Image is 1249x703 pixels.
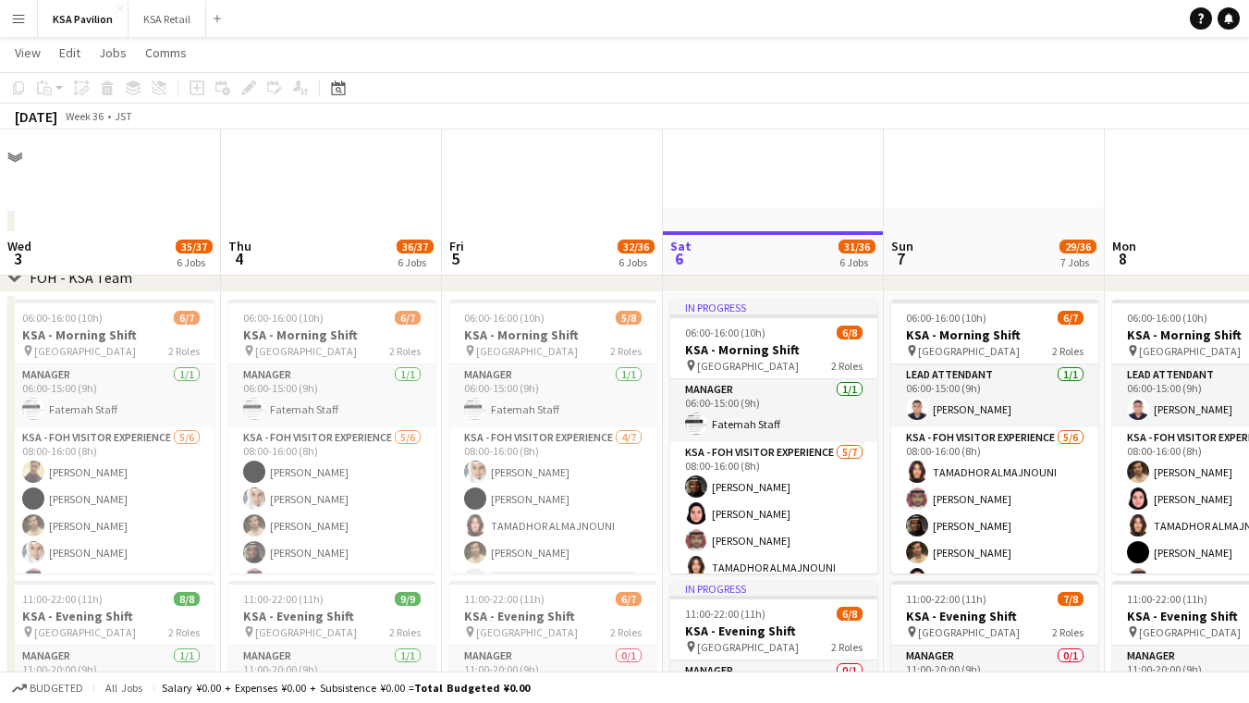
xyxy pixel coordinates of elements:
[243,311,324,325] span: 06:00-16:00 (10h)
[670,238,692,254] span: Sat
[1139,625,1241,639] span: [GEOGRAPHIC_DATA]
[228,238,251,254] span: Thu
[226,248,251,269] span: 4
[839,240,876,253] span: 31/36
[7,300,214,573] app-job-card: 06:00-16:00 (10h)6/7KSA - Morning Shift [GEOGRAPHIC_DATA]2 RolesManager1/106:00-15:00 (9h)Fatemah...
[1058,311,1084,325] span: 6/7
[891,300,1098,573] div: 06:00-16:00 (10h)6/7KSA - Morning Shift [GEOGRAPHIC_DATA]2 RolesLEAD ATTENDANT1/106:00-15:00 (9h)...
[1052,344,1084,358] span: 2 Roles
[449,427,656,651] app-card-role: KSA - FOH Visitor Experience4/708:00-16:00 (8h)[PERSON_NAME][PERSON_NAME]TAMADHOR ALMAJNOUNI[PERS...
[15,44,41,61] span: View
[389,344,421,358] span: 2 Roles
[145,44,187,61] span: Comms
[464,311,545,325] span: 06:00-16:00 (10h)
[670,341,877,358] h3: KSA - Morning Shift
[30,268,132,287] div: FOH - KSA Team
[61,109,107,123] span: Week 36
[395,592,421,606] span: 9/9
[7,364,214,427] app-card-role: Manager1/106:00-15:00 (9h)Fatemah Staff
[22,592,103,606] span: 11:00-22:00 (11h)
[670,442,877,666] app-card-role: KSA - FOH Visitor Experience5/708:00-16:00 (8h)[PERSON_NAME][PERSON_NAME][PERSON_NAME]TAMADHOR AL...
[15,107,57,126] div: [DATE]
[228,300,435,573] div: 06:00-16:00 (10h)6/7KSA - Morning Shift [GEOGRAPHIC_DATA]2 RolesManager1/106:00-15:00 (9h)Fatemah...
[243,592,324,606] span: 11:00-22:00 (11h)
[476,625,578,639] span: [GEOGRAPHIC_DATA]
[1060,255,1096,269] div: 7 Jobs
[837,607,863,621] span: 6/8
[176,240,213,253] span: 35/37
[670,623,877,639] h3: KSA - Evening Shift
[9,678,86,698] button: Budgeted
[52,41,88,65] a: Edit
[1052,625,1084,639] span: 2 Roles
[138,41,194,65] a: Comms
[7,41,48,65] a: View
[174,592,200,606] span: 8/8
[616,311,642,325] span: 5/8
[891,238,913,254] span: Sun
[228,608,435,624] h3: KSA - Evening Shift
[449,364,656,427] app-card-role: Manager1/106:00-15:00 (9h)Fatemah Staff
[38,1,129,37] button: KSA Pavilion
[5,248,31,269] span: 3
[1139,344,1241,358] span: [GEOGRAPHIC_DATA]
[667,248,692,269] span: 6
[906,311,986,325] span: 06:00-16:00 (10h)
[906,592,986,606] span: 11:00-22:00 (11h)
[670,300,877,573] app-job-card: In progress06:00-16:00 (10h)6/8KSA - Morning Shift [GEOGRAPHIC_DATA]2 RolesManager1/106:00-15:00 ...
[685,607,765,621] span: 11:00-22:00 (11h)
[59,44,80,61] span: Edit
[891,427,1098,624] app-card-role: KSA - FOH Visitor Experience5/608:00-16:00 (8h)TAMADHOR ALMAJNOUNI[PERSON_NAME][PERSON_NAME][PERS...
[449,327,656,343] h3: KSA - Morning Shift
[255,344,357,358] span: [GEOGRAPHIC_DATA]
[30,682,83,695] span: Budgeted
[397,240,434,253] span: 36/37
[22,311,103,325] span: 06:00-16:00 (10h)
[389,625,421,639] span: 2 Roles
[1059,240,1096,253] span: 29/36
[228,327,435,343] h3: KSA - Morning Shift
[414,681,530,695] span: Total Budgeted ¥0.00
[891,364,1098,427] app-card-role: LEAD ATTENDANT1/106:00-15:00 (9h)[PERSON_NAME]
[464,592,545,606] span: 11:00-22:00 (11h)
[618,255,654,269] div: 6 Jobs
[888,248,913,269] span: 7
[34,344,136,358] span: [GEOGRAPHIC_DATA]
[616,592,642,606] span: 6/7
[174,311,200,325] span: 6/7
[618,240,655,253] span: 32/36
[1127,311,1207,325] span: 06:00-16:00 (10h)
[115,109,132,123] div: JST
[34,625,136,639] span: [GEOGRAPHIC_DATA]
[228,427,435,624] app-card-role: KSA - FOH Visitor Experience5/608:00-16:00 (8h)[PERSON_NAME][PERSON_NAME][PERSON_NAME][PERSON_NAM...
[918,344,1020,358] span: [GEOGRAPHIC_DATA]
[92,41,134,65] a: Jobs
[697,640,799,654] span: [GEOGRAPHIC_DATA]
[102,681,146,695] span: All jobs
[697,359,799,373] span: [GEOGRAPHIC_DATA]
[1109,248,1136,269] span: 8
[129,1,206,37] button: KSA Retail
[168,344,200,358] span: 2 Roles
[449,608,656,624] h3: KSA - Evening Shift
[839,255,875,269] div: 6 Jobs
[395,311,421,325] span: 6/7
[831,640,863,654] span: 2 Roles
[1058,592,1084,606] span: 7/8
[99,44,127,61] span: Jobs
[1127,592,1207,606] span: 11:00-22:00 (11h)
[891,327,1098,343] h3: KSA - Morning Shift
[610,344,642,358] span: 2 Roles
[685,326,765,339] span: 06:00-16:00 (10h)
[177,255,212,269] div: 6 Jobs
[162,681,530,695] div: Salary ¥0.00 + Expenses ¥0.00 + Subsistence ¥0.00 =
[7,608,214,624] h3: KSA - Evening Shift
[449,238,464,254] span: Fri
[891,608,1098,624] h3: KSA - Evening Shift
[476,344,578,358] span: [GEOGRAPHIC_DATA]
[918,625,1020,639] span: [GEOGRAPHIC_DATA]
[610,625,642,639] span: 2 Roles
[449,300,656,573] app-job-card: 06:00-16:00 (10h)5/8KSA - Morning Shift [GEOGRAPHIC_DATA]2 RolesManager1/106:00-15:00 (9h)Fatemah...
